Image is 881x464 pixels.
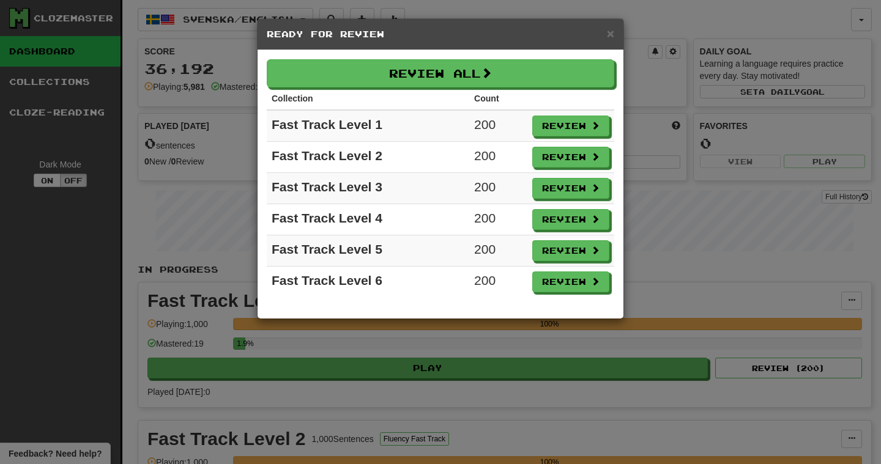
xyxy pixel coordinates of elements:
td: 200 [469,267,527,298]
button: Review [532,209,609,230]
button: Review [532,116,609,136]
button: Review [532,271,609,292]
th: Collection [267,87,469,110]
td: 200 [469,204,527,235]
td: Fast Track Level 4 [267,204,469,235]
th: Count [469,87,527,110]
button: Review All [267,59,614,87]
button: Review [532,178,609,199]
td: Fast Track Level 6 [267,267,469,298]
td: Fast Track Level 5 [267,235,469,267]
button: Close [607,27,614,40]
span: × [607,26,614,40]
td: 200 [469,173,527,204]
td: Fast Track Level 3 [267,173,469,204]
td: 200 [469,142,527,173]
td: 200 [469,110,527,142]
button: Review [532,147,609,168]
button: Review [532,240,609,261]
td: 200 [469,235,527,267]
td: Fast Track Level 1 [267,110,469,142]
td: Fast Track Level 2 [267,142,469,173]
h5: Ready for Review [267,28,614,40]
